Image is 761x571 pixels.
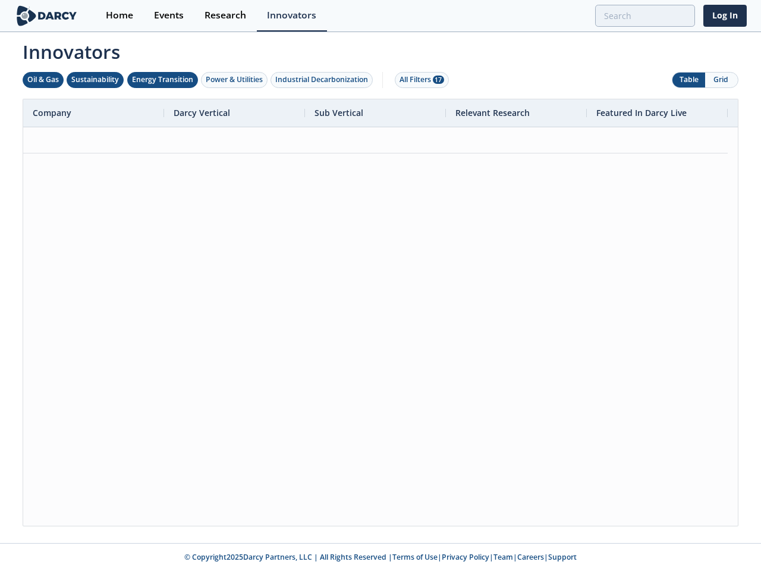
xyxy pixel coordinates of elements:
[395,72,449,88] button: All Filters 17
[595,5,695,27] input: Advanced Search
[71,74,119,85] div: Sustainability
[206,74,263,85] div: Power & Utilities
[315,107,363,118] span: Sub Vertical
[106,11,133,20] div: Home
[67,72,124,88] button: Sustainability
[596,107,687,118] span: Featured In Darcy Live
[267,11,316,20] div: Innovators
[132,74,193,85] div: Energy Transition
[548,552,577,562] a: Support
[703,5,747,27] a: Log In
[493,552,513,562] a: Team
[400,74,444,85] div: All Filters
[14,5,79,26] img: logo-wide.svg
[174,107,230,118] span: Darcy Vertical
[14,33,747,65] span: Innovators
[517,552,544,562] a: Careers
[705,73,738,87] button: Grid
[433,76,444,84] span: 17
[33,107,71,118] span: Company
[455,107,530,118] span: Relevant Research
[17,552,744,563] p: © Copyright 2025 Darcy Partners, LLC | All Rights Reserved | | | | |
[27,74,59,85] div: Oil & Gas
[127,72,198,88] button: Energy Transition
[672,73,705,87] button: Table
[23,72,64,88] button: Oil & Gas
[154,11,184,20] div: Events
[392,552,438,562] a: Terms of Use
[271,72,373,88] button: Industrial Decarbonization
[205,11,246,20] div: Research
[275,74,368,85] div: Industrial Decarbonization
[201,72,268,88] button: Power & Utilities
[442,552,489,562] a: Privacy Policy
